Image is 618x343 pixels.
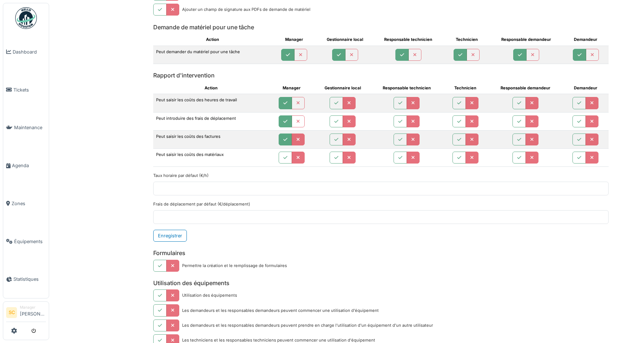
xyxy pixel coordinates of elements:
[153,173,209,179] label: Taux horaire par défaut (€/h)
[153,148,269,166] td: Peut saisir les coûts des matériaux
[20,305,46,320] li: [PERSON_NAME]
[153,34,271,46] th: Action
[153,46,271,64] td: Peut demander du matériel pour une tâche
[3,71,49,109] a: Tickets
[153,250,609,257] h6: Formulaires
[153,72,609,79] h6: Rapport d'intervention
[563,34,609,46] th: Demandeur
[153,82,269,94] th: Action
[442,82,489,94] th: Technicien
[371,82,442,94] th: Responsable technicien
[269,82,315,94] th: Manager
[14,124,46,131] span: Maintenance
[3,147,49,185] a: Agenda
[315,82,371,94] th: Gestionnaire local
[3,109,49,147] a: Maintenance
[20,305,46,310] div: Manager
[153,112,269,130] td: Peut introduire des frais de déplacement
[182,292,237,298] div: Utilisation des équipements
[153,230,187,242] button: Enregistrer
[6,307,17,318] li: SC
[3,261,49,298] a: Statistiques
[153,280,609,287] h6: Utilisation des équipements
[153,130,269,148] td: Peut saisir les coûts des factures
[153,94,269,112] td: Peut saisir les coûts des heures de travail
[489,82,563,94] th: Responsable demandeur
[317,34,373,46] th: Gestionnaire local
[3,223,49,261] a: Équipements
[153,201,250,207] label: Frais de déplacement par défaut (€/déplacement)
[14,238,46,245] span: Équipements
[182,263,287,269] div: Permettre la création et le remplissage de formulaires
[562,82,609,94] th: Demandeur
[373,34,444,46] th: Responsable technicien
[182,322,433,329] div: Les demandeurs et les responsables demandeurs peuvent prendre en charge l'utilisation d'un équipe...
[13,86,46,93] span: Tickets
[182,7,310,13] div: Ajouter un champ de signature aux PDFs de demande de matériel
[12,162,46,169] span: Agenda
[490,34,563,46] th: Responsable demandeur
[3,185,49,223] a: Zones
[153,24,609,31] h6: Demande de matériel pour une tâche
[12,200,46,207] span: Zones
[271,34,317,46] th: Manager
[182,308,379,314] div: Les demandeurs et les responsables demandeurs peuvent commencer une utilisation d'équipement
[3,33,49,71] a: Dashboard
[6,305,46,322] a: SC Manager[PERSON_NAME]
[444,34,489,46] th: Technicien
[15,7,37,29] img: Badge_color-CXgf-gQk.svg
[13,276,46,283] span: Statistiques
[13,48,46,55] span: Dashboard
